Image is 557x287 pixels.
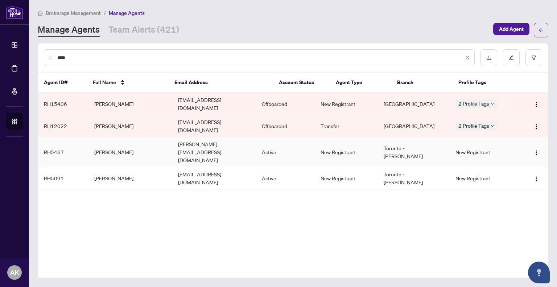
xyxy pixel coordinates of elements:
[315,167,377,189] td: New Registrant
[38,93,88,115] td: RH15406
[256,115,315,137] td: Offboarded
[88,167,172,189] td: [PERSON_NAME]
[531,55,536,60] span: filter
[450,137,521,167] td: New Registrant
[486,55,491,60] span: download
[109,10,145,16] span: Manage Agents
[453,73,522,93] th: Profile Tags
[273,73,330,93] th: Account Status
[315,137,377,167] td: New Registrant
[531,98,542,110] button: Logo
[88,115,172,137] td: [PERSON_NAME]
[104,9,106,17] li: /
[503,49,520,66] button: edit
[172,115,256,137] td: [EMAIL_ADDRESS][DOMAIN_NAME]
[465,55,470,60] span: close
[256,167,315,189] td: Active
[528,262,550,283] button: Open asap
[38,11,43,16] span: home
[88,93,172,115] td: [PERSON_NAME]
[391,73,453,93] th: Branch
[458,122,489,130] span: 2 Profile Tags
[330,73,391,93] th: Agent Type
[499,23,524,35] span: Add Agent
[172,93,256,115] td: [EMAIL_ADDRESS][DOMAIN_NAME]
[539,28,544,33] span: arrow-left
[6,5,23,19] img: logo
[315,93,377,115] td: New Registrant
[378,115,450,137] td: [GEOGRAPHIC_DATA]
[38,24,100,37] a: Manage Agents
[38,137,88,167] td: RH5467
[450,167,521,189] td: New Registrant
[525,49,542,66] button: filter
[38,167,88,189] td: RH5091
[533,150,539,156] img: Logo
[46,10,101,16] span: Brokerage Management
[93,78,116,86] span: Full Name
[38,73,87,93] th: Agent ID#
[378,167,450,189] td: Toronto - [PERSON_NAME]
[172,137,256,167] td: [PERSON_NAME][EMAIL_ADDRESS][DOMAIN_NAME]
[491,102,494,106] span: down
[493,23,529,35] button: Add Agent
[509,55,514,60] span: edit
[378,137,450,167] td: Toronto - [PERSON_NAME]
[256,93,315,115] td: Offboarded
[108,24,179,37] a: Team Alerts (421)
[531,172,542,184] button: Logo
[378,93,450,115] td: [GEOGRAPHIC_DATA]
[38,115,88,137] td: RH12022
[256,137,315,167] td: Active
[533,176,539,182] img: Logo
[531,146,542,158] button: Logo
[491,124,494,128] span: down
[88,137,172,167] td: [PERSON_NAME]
[458,99,489,108] span: 2 Profile Tags
[10,267,19,278] span: AK
[169,73,273,93] th: Email Address
[533,102,539,107] img: Logo
[172,167,256,189] td: [EMAIL_ADDRESS][DOMAIN_NAME]
[533,124,539,130] img: Logo
[531,120,542,132] button: Logo
[315,115,377,137] td: Transfer
[480,49,497,66] button: download
[87,73,169,93] th: Full Name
